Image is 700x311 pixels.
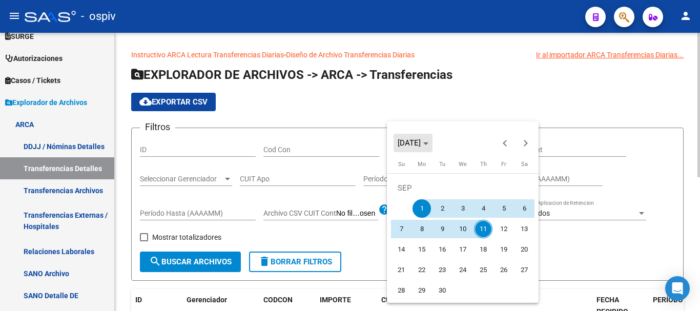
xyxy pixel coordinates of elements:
[413,199,431,218] span: 1
[432,219,452,239] button: September 9, 2025
[495,261,513,279] span: 26
[514,198,534,219] button: September 6, 2025
[392,220,410,238] span: 7
[391,260,411,280] button: September 21, 2025
[474,199,492,218] span: 4
[433,261,451,279] span: 23
[433,240,451,259] span: 16
[454,199,472,218] span: 3
[474,261,492,279] span: 25
[473,239,493,260] button: September 18, 2025
[452,239,473,260] button: September 17, 2025
[473,198,493,219] button: September 4, 2025
[398,138,421,148] span: [DATE]
[398,161,405,168] span: Su
[454,261,472,279] span: 24
[493,260,514,280] button: September 26, 2025
[515,240,533,259] span: 20
[433,281,451,300] span: 30
[432,198,452,219] button: September 2, 2025
[413,261,431,279] span: 22
[413,240,431,259] span: 15
[459,161,467,168] span: We
[391,239,411,260] button: September 14, 2025
[391,280,411,301] button: September 28, 2025
[495,199,513,218] span: 5
[411,239,432,260] button: September 15, 2025
[493,239,514,260] button: September 19, 2025
[433,199,451,218] span: 2
[452,219,473,239] button: September 10, 2025
[411,260,432,280] button: September 22, 2025
[392,240,410,259] span: 14
[473,260,493,280] button: September 25, 2025
[495,240,513,259] span: 19
[432,239,452,260] button: September 16, 2025
[432,260,452,280] button: September 23, 2025
[474,220,492,238] span: 11
[411,198,432,219] button: September 1, 2025
[392,281,410,300] span: 28
[515,261,533,279] span: 27
[391,219,411,239] button: September 7, 2025
[521,161,528,168] span: Sa
[495,220,513,238] span: 12
[454,240,472,259] span: 17
[665,276,690,301] div: Open Intercom Messenger
[515,220,533,238] span: 13
[454,220,472,238] span: 10
[452,260,473,280] button: September 24, 2025
[473,219,493,239] button: September 11, 2025
[394,134,433,152] button: Choose month and year
[411,219,432,239] button: September 8, 2025
[493,219,514,239] button: September 12, 2025
[495,133,516,153] button: Previous month
[391,178,534,198] td: SEP
[516,133,536,153] button: Next month
[480,161,487,168] span: Th
[432,280,452,301] button: September 30, 2025
[514,219,534,239] button: September 13, 2025
[514,260,534,280] button: September 27, 2025
[514,239,534,260] button: September 20, 2025
[392,261,410,279] span: 21
[439,161,445,168] span: Tu
[452,198,473,219] button: September 3, 2025
[515,199,533,218] span: 6
[501,161,506,168] span: Fr
[474,240,492,259] span: 18
[433,220,451,238] span: 9
[413,281,431,300] span: 29
[418,161,426,168] span: Mo
[493,198,514,219] button: September 5, 2025
[413,220,431,238] span: 8
[411,280,432,301] button: September 29, 2025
